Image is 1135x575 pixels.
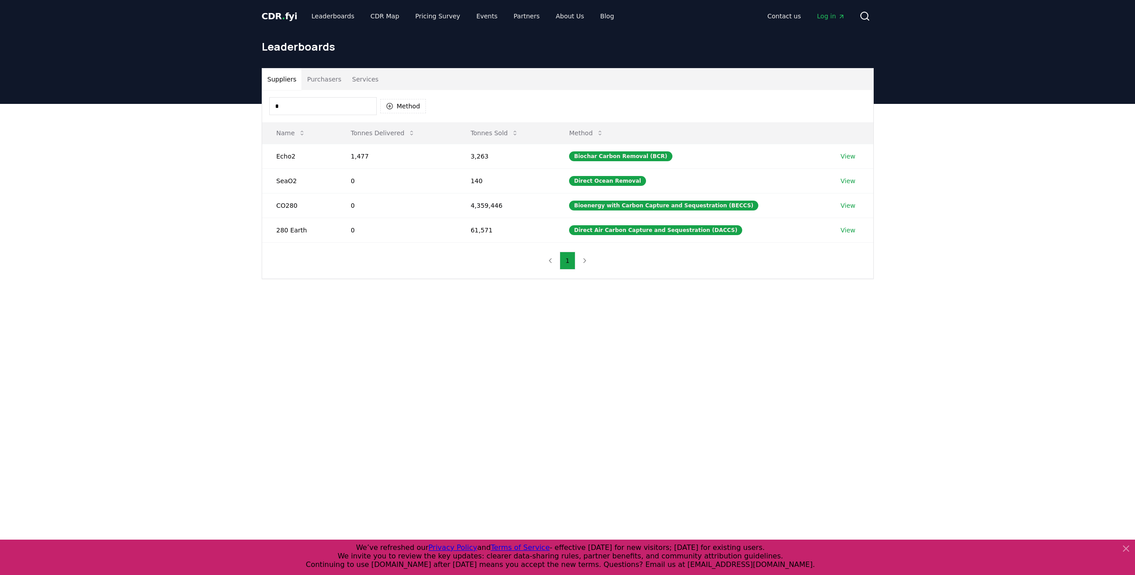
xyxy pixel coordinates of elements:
[817,12,845,21] span: Log in
[810,8,852,24] a: Log in
[841,226,855,235] a: View
[262,193,337,218] td: CO280
[506,8,547,24] a: Partners
[760,8,808,24] a: Contact us
[548,8,591,24] a: About Us
[560,252,575,270] button: 1
[841,176,855,185] a: View
[262,11,298,21] span: CDR fyi
[841,152,855,161] a: View
[469,8,505,24] a: Events
[304,8,361,24] a: Leaderboards
[841,201,855,210] a: View
[302,69,347,90] button: Purchasers
[562,124,611,142] button: Method
[336,144,456,168] td: 1,477
[304,8,621,24] nav: Main
[269,124,313,142] button: Name
[456,168,555,193] td: 140
[456,144,555,168] td: 3,263
[262,218,337,242] td: 280 Earth
[336,193,456,218] td: 0
[347,69,384,90] button: Services
[262,10,298,22] a: CDR.fyi
[569,201,758,210] div: Bioenergy with Carbon Capture and Sequestration (BECCS)
[593,8,621,24] a: Blog
[363,8,406,24] a: CDR Map
[282,11,285,21] span: .
[336,218,456,242] td: 0
[569,225,742,235] div: Direct Air Carbon Capture and Sequestration (DACCS)
[262,144,337,168] td: Echo2
[456,218,555,242] td: 61,571
[463,124,526,142] button: Tonnes Sold
[262,39,874,54] h1: Leaderboards
[262,168,337,193] td: SeaO2
[336,168,456,193] td: 0
[344,124,422,142] button: Tonnes Delivered
[262,69,302,90] button: Suppliers
[569,151,672,161] div: Biochar Carbon Removal (BCR)
[760,8,852,24] nav: Main
[380,99,426,113] button: Method
[456,193,555,218] td: 4,359,446
[569,176,646,186] div: Direct Ocean Removal
[408,8,467,24] a: Pricing Survey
